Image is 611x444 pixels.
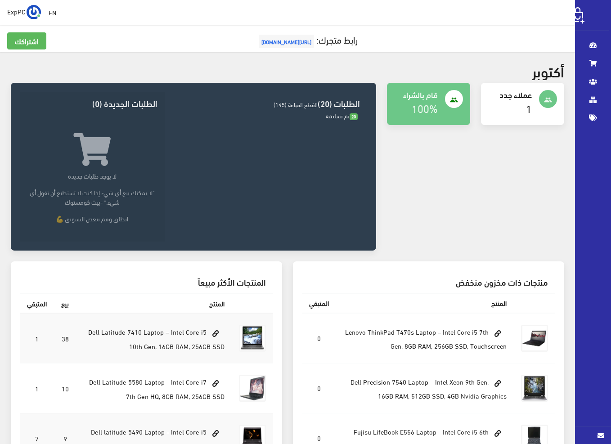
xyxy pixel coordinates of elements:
img: dell-precision-7540-laptop-intel-xeon-9th-gen-16gb-ram-512gb-ssd-4gb-nvidia-graphics.jpg [521,375,548,402]
a: رابط متجرك:[URL][DOMAIN_NAME] [256,31,358,48]
td: 10 [54,363,76,413]
span: [URL][DOMAIN_NAME] [259,35,314,48]
p: انطلق وقم ببعض التسويق 💪 [27,214,157,223]
img: dell-latitude-7410-laptop-intel-core-i5-10th-gen-16gb-ram-256gb-ssd.jpg [239,325,266,352]
span: 20 [350,113,358,120]
td: 0 [302,363,336,413]
u: EN [49,7,56,18]
td: 1 [20,363,54,413]
a: EN [45,4,60,21]
th: المتبقي [302,293,336,313]
td: Lenovo ThinkPad T470s Laptop – Intel Core i5 7th Gen, 8GB RAM, 256GB SSD, Touchscreen [336,313,514,363]
i: people [544,96,552,104]
td: 1 [20,313,54,363]
p: لا يوجد طلبات جديدة [27,171,157,180]
h4: عملاء جدد [488,90,532,99]
th: المتبقي [20,293,54,313]
img: lenovo-thinkpad-t470s-laptop-intel-core-i5-7th-gen-8gb-ram-256gb-ssd-touchscreen.jpg [521,325,548,352]
img: ... [27,5,41,19]
td: Dell Latitude 5580 Laptop - Intel Core i7 7th Gen HQ, 8GB RAM, 256GB SSD [76,363,232,413]
h3: الطلبات (20) [172,99,360,108]
h4: قام بالشراء [394,90,438,99]
td: 0 [302,313,336,363]
th: بيع [54,293,76,313]
a: ... ExpPC [7,4,41,19]
h3: منتجات ذات مخزون منخفض [309,278,548,286]
span: القطع المباعة (145) [274,99,318,110]
h2: أكتوبر [532,63,564,79]
th: المنتج [336,293,514,313]
a: 1 [526,98,532,117]
h3: الطلبات الجديدة (0) [27,99,157,108]
td: 38 [54,313,76,363]
td: Dell Precision 7540 Laptop – Intel Xeon 9th Gen, 16GB RAM, 512GB SSD, 4GB Nvidia Graphics [336,363,514,413]
i: people [450,96,458,104]
a: اشتراكك [7,32,46,49]
p: "لا يمكنك بيع أي شيء إذا كنت لا تستطيع أن تقول أي شيء." -بيث كومستوك [27,188,157,206]
th: المنتج [76,293,232,313]
td: Dell Latitude 7410 Laptop – Intel Core i5 10th Gen, 16GB RAM, 256GB SSD [76,313,232,363]
h3: المنتجات الأكثر مبيعاً [27,278,266,286]
img: dell-latitude-5580-laptop-intel-core-i7-7th-gen-hq-8gb-ram-256gb-ssd.jpg [239,375,266,402]
a: 100% [412,98,438,117]
span: ExpPC [7,6,25,17]
span: تم تسليمه [326,110,358,121]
